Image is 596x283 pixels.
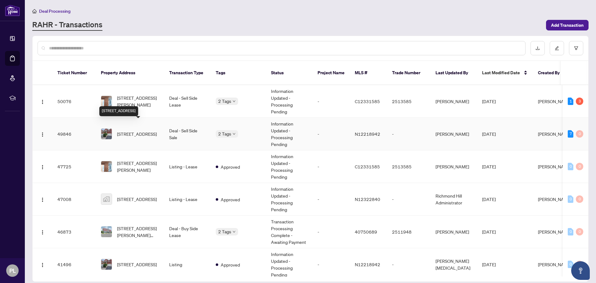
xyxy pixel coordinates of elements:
td: Transaction Processing Complete - Awaiting Payment [266,216,313,248]
span: PL [9,266,16,275]
td: Information Updated - Processing Pending [266,248,313,281]
div: 1 [568,98,573,105]
span: [STREET_ADDRESS] [117,130,157,137]
img: Logo [40,132,45,137]
img: Logo [40,197,45,202]
div: 0 [576,195,583,203]
button: filter [569,41,583,55]
td: - [313,150,350,183]
td: 47725 [52,150,96,183]
span: [DATE] [482,98,496,104]
span: N12218942 [355,131,380,137]
img: Logo [40,262,45,267]
div: 0 [576,130,583,138]
td: Information Updated - Processing Pending [266,183,313,216]
button: download [531,41,545,55]
button: Add Transaction [546,20,589,30]
td: Listing - Lease [164,150,211,183]
a: RAHR - Transactions [32,20,102,31]
span: Approved [221,261,240,268]
div: 0 [568,195,573,203]
th: Tags [211,61,266,85]
span: C12331585 [355,164,380,169]
td: - [313,118,350,150]
td: Deal - Buy Side Lease [164,216,211,248]
div: 3 [576,98,583,105]
td: Listing - Lease [164,183,211,216]
span: edit [555,46,559,50]
td: Information Updated - Processing Pending [266,85,313,118]
td: 46873 [52,216,96,248]
td: Listing [164,248,211,281]
span: [PERSON_NAME] [538,131,571,137]
button: Logo [38,129,47,139]
div: [STREET_ADDRESS] [99,106,138,116]
td: 2511948 [387,216,431,248]
td: 50076 [52,85,96,118]
td: [PERSON_NAME] [431,216,477,248]
td: - [313,216,350,248]
div: 7 [568,130,573,138]
img: logo [5,5,20,16]
img: thumbnail-img [101,161,112,172]
span: filter [574,46,578,50]
th: Status [266,61,313,85]
td: - [313,85,350,118]
td: Information Updated - Processing Pending [266,118,313,150]
td: [PERSON_NAME] [431,85,477,118]
button: Logo [38,162,47,171]
img: Logo [40,99,45,104]
span: Approved [221,163,240,170]
div: 0 [576,228,583,235]
span: [STREET_ADDRESS][PERSON_NAME] [117,94,159,108]
td: 41496 [52,248,96,281]
td: Deal - Sell Side Sale [164,118,211,150]
span: 2 Tags [218,228,231,235]
td: Information Updated - Processing Pending [266,150,313,183]
button: Logo [38,259,47,269]
div: 0 [568,163,573,170]
div: 0 [576,261,583,268]
td: 2513585 [387,85,431,118]
span: N12218942 [355,262,380,267]
span: home [32,9,37,13]
span: [DATE] [482,196,496,202]
button: edit [550,41,564,55]
th: Transaction Type [164,61,211,85]
th: Property Address [96,61,164,85]
span: download [535,46,540,50]
span: [PERSON_NAME] [538,196,571,202]
th: Project Name [313,61,350,85]
span: [STREET_ADDRESS] [117,196,157,203]
td: [PERSON_NAME][MEDICAL_DATA] [431,248,477,281]
span: Approved [221,196,240,203]
div: 0 [576,163,583,170]
span: [DATE] [482,131,496,137]
span: down [233,132,236,135]
th: Last Modified Date [477,61,533,85]
button: Logo [38,96,47,106]
span: down [233,230,236,233]
span: Last Modified Date [482,69,520,76]
th: Ticket Number [52,61,96,85]
td: - [387,183,431,216]
span: [DATE] [482,164,496,169]
span: C12331585 [355,98,380,104]
button: Logo [38,194,47,204]
span: [DATE] [482,229,496,235]
td: 47008 [52,183,96,216]
td: [PERSON_NAME] [431,150,477,183]
th: Created By [533,61,570,85]
span: [DATE] [482,262,496,267]
th: Trade Number [387,61,431,85]
span: Deal Processing [39,8,70,14]
img: thumbnail-img [101,226,112,237]
img: thumbnail-img [101,194,112,204]
td: 49846 [52,118,96,150]
span: [PERSON_NAME] [538,164,571,169]
span: 2 Tags [218,98,231,105]
td: [PERSON_NAME] [431,118,477,150]
span: Add Transaction [551,20,584,30]
span: N12322840 [355,196,380,202]
td: - [387,118,431,150]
